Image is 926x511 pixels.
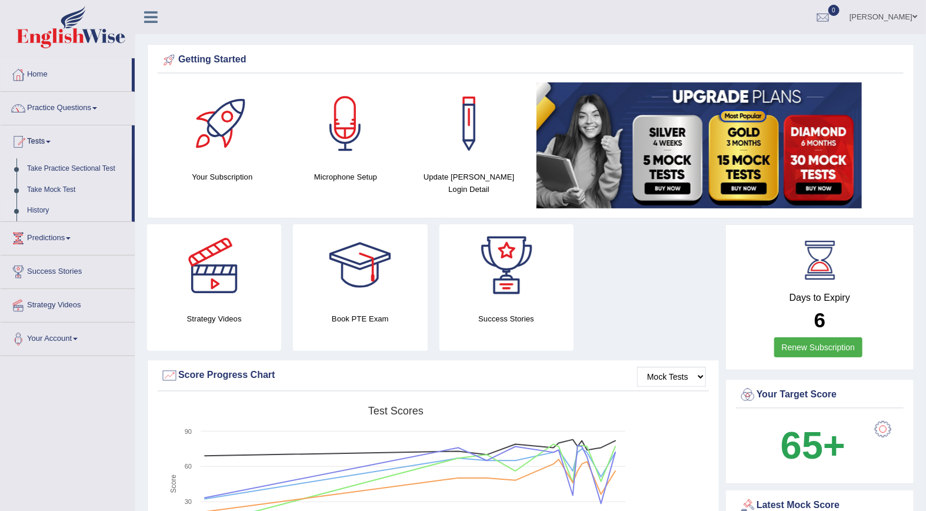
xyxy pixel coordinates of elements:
tspan: Score [169,474,178,493]
b: 6 [814,308,825,331]
h4: Your Subscription [166,171,278,183]
div: Getting Started [161,51,901,69]
a: Predictions [1,222,135,251]
h4: Success Stories [439,313,574,325]
text: 90 [185,428,192,435]
tspan: Test scores [368,405,424,417]
a: Renew Subscription [774,337,863,357]
a: Take Mock Test [22,180,132,201]
a: Strategy Videos [1,289,135,318]
a: Success Stories [1,255,135,285]
h4: Strategy Videos [147,313,281,325]
img: small5.jpg [537,82,862,208]
span: 0 [828,5,840,16]
a: Practice Questions [1,92,135,121]
text: 30 [185,498,192,505]
a: Take Practice Sectional Test [22,158,132,180]
text: 60 [185,463,192,470]
div: Score Progress Chart [161,367,706,384]
h4: Book PTE Exam [293,313,427,325]
h4: Days to Expiry [739,293,901,303]
h4: Microphone Setup [290,171,402,183]
a: Tests [1,125,132,155]
a: Home [1,58,132,88]
b: 65+ [781,424,845,467]
a: Your Account [1,323,135,352]
a: History [22,200,132,221]
h4: Update [PERSON_NAME] Login Detail [413,171,525,195]
div: Your Target Score [739,386,901,404]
